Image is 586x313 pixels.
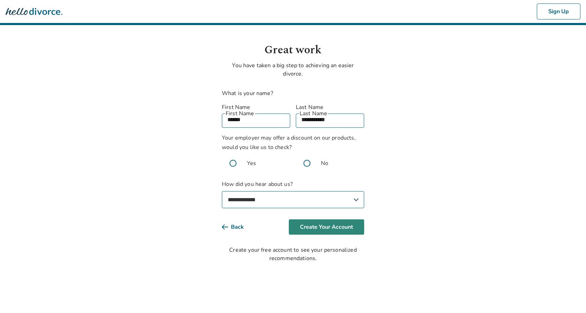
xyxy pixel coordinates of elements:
p: You have taken a big step to achieving an easier divorce. [222,61,364,78]
select: How did you hear about us? [222,191,364,208]
label: First Name [222,103,290,111]
button: Create Your Account [289,219,364,235]
span: Your employer may offer a discount on our products, would you like us to check? [222,134,356,151]
div: Create your free account to see your personalized recommendations. [222,246,364,263]
span: No [321,159,328,167]
button: Back [222,219,255,235]
iframe: Chat Widget [551,280,586,313]
button: Sign Up [537,3,580,19]
label: What is your name? [222,89,273,97]
h1: Great work [222,42,364,58]
label: How did you hear about us? [222,180,364,208]
label: Last Name [296,103,364,111]
span: Yes [247,159,256,167]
